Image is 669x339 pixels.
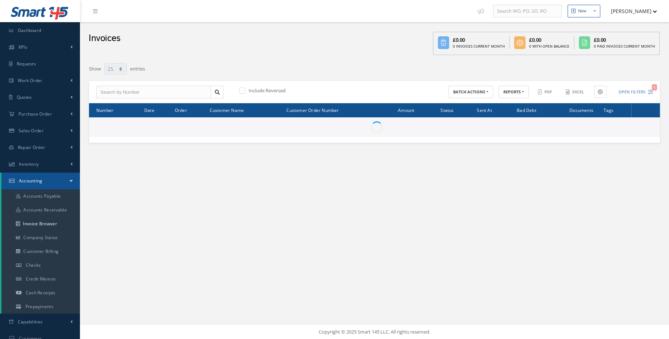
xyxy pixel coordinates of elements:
button: Open Filters1 [612,86,653,98]
span: Purchase Order [19,111,52,117]
button: BATCH ACTIONS [448,86,493,98]
div: £0.00 [594,36,655,44]
a: Customer Billing [1,245,80,258]
input: Search by Number [96,86,211,99]
span: Work Order [18,77,43,84]
label: entries [130,62,145,73]
span: Bad Debt [517,106,536,113]
div: £0.00 [529,36,569,44]
span: Tags [604,106,614,113]
label: Show [89,62,101,73]
span: Amount [398,106,414,113]
div: Copyright © 2025 Smart 145 LLC. All rights reserved. [87,328,662,336]
label: Include Reversed [247,87,286,94]
span: Date [144,106,154,113]
span: Repair Order [18,144,45,150]
div: 0 Paid Invoices Current Month [594,44,655,49]
button: Excel [562,86,589,98]
span: Prepayments [25,303,53,310]
span: Status [440,106,454,113]
div: £0.00 [453,36,505,44]
button: REPORTS [499,86,529,98]
div: New [578,8,587,14]
span: Capabilities [18,319,43,325]
h2: Invoices [89,33,120,44]
span: Requests [17,61,36,67]
a: Cash Receipts [1,286,80,300]
div: 0 With Open Balance [529,44,569,49]
span: Dashboard [18,27,41,33]
input: Search WO, PO, SO, RO [493,5,562,18]
span: KPIs [19,44,27,50]
a: Invoice Browser [1,217,80,231]
button: New [568,5,600,17]
span: Inventory [19,161,39,167]
span: Sent At [477,106,492,113]
a: Checks [1,258,80,272]
span: Sales Order [19,128,44,134]
span: Order [175,106,187,113]
a: Prepayments [1,300,80,314]
a: Company Status [1,231,80,245]
span: Number [96,106,113,113]
button: [PERSON_NAME] [604,4,657,18]
span: Customer Name [210,106,244,113]
span: Accounting [19,178,43,184]
button: PDF [534,86,557,98]
span: Checks [26,262,41,268]
a: Accounting [1,173,80,189]
span: Customer Order Number [286,106,339,113]
span: 1 [652,84,657,90]
div: 0 Invoices Current Month [453,44,505,49]
span: Credit Memos [26,276,56,282]
div: Include Reversed [238,87,374,96]
a: Accounts Receivable [1,203,80,217]
span: Cash Receipts [26,290,56,296]
span: Documents [569,106,593,113]
a: Accounts Payable [1,189,80,203]
span: Quotes [17,94,32,100]
a: Credit Memos [1,272,80,286]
